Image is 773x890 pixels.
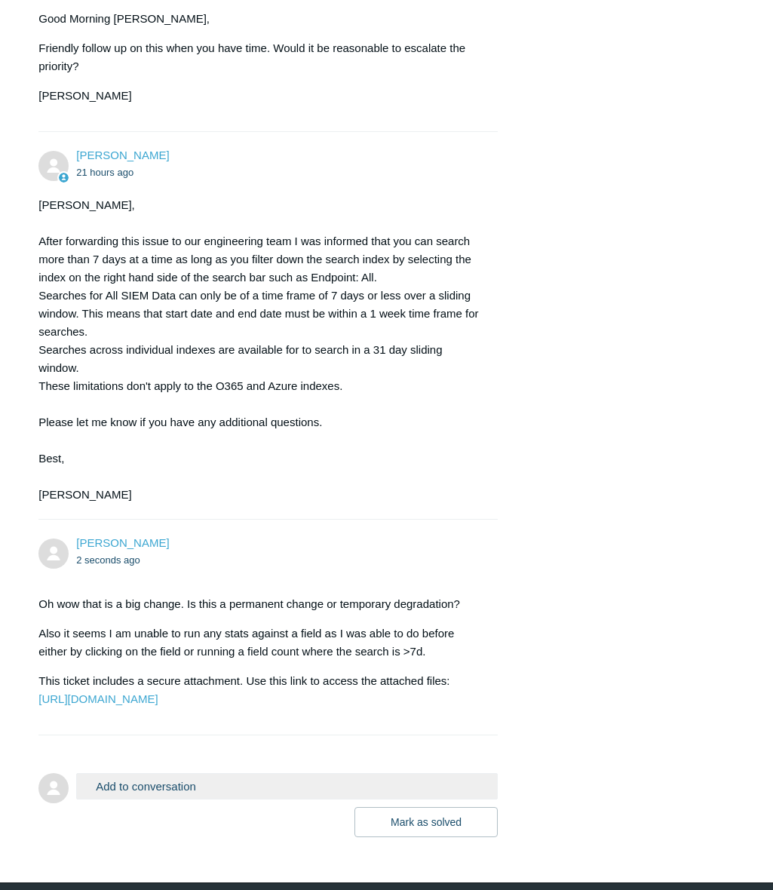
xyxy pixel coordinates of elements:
[76,536,169,549] span: Jesse Espaillat
[76,536,169,549] a: [PERSON_NAME]
[38,87,483,105] p: [PERSON_NAME]
[76,554,140,566] time: 10/07/2025, 10:53
[76,149,169,161] a: [PERSON_NAME]
[38,39,483,75] p: Friendly follow up on this when you have time. Would it be reasonable to escalate the priority?
[38,10,483,28] p: Good Morning [PERSON_NAME],
[76,149,169,161] span: Kris Haire
[38,595,483,613] p: Oh wow that is a big change. Is this a permanent change or temporary degradation?
[76,167,133,178] time: 10/06/2025, 13:42
[38,672,483,708] p: This ticket includes a secure attachment. Use this link to access the attached files:
[76,773,498,799] button: Add to conversation
[38,625,483,661] p: Also it seems I am unable to run any stats against a field as I was able to do before either by c...
[354,807,498,837] button: Mark as solved
[38,692,158,705] a: [URL][DOMAIN_NAME]
[38,196,483,504] div: [PERSON_NAME], After forwarding this issue to our engineering team I was informed that you can se...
